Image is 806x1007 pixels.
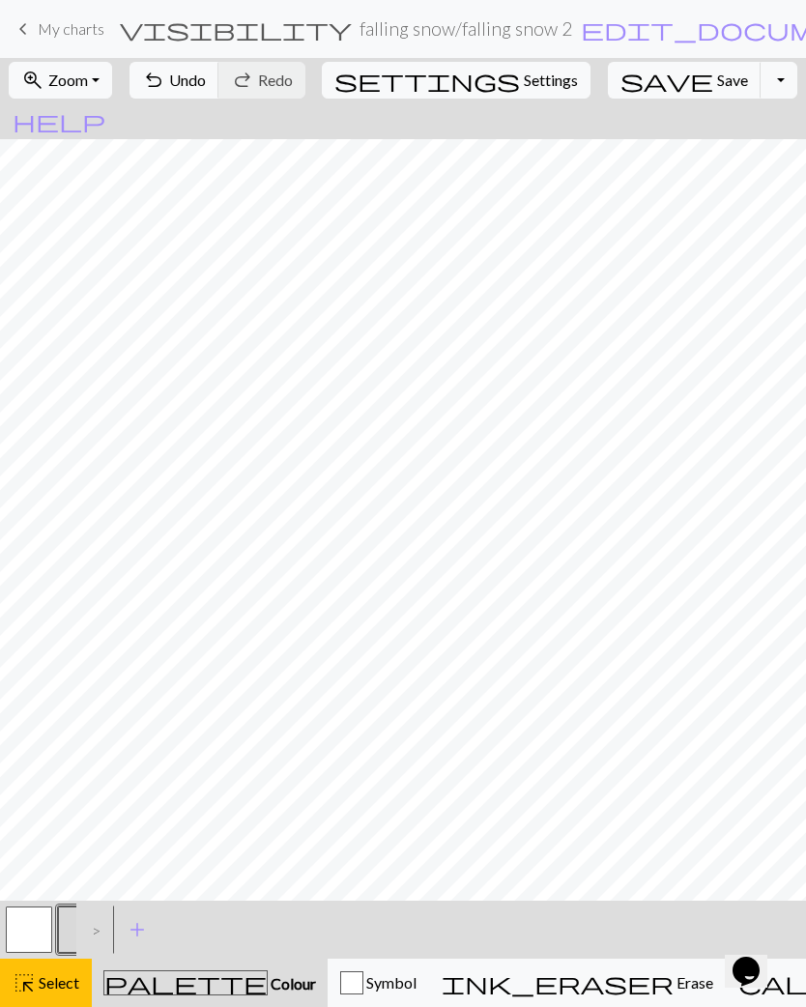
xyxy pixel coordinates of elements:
span: Erase [674,973,713,992]
button: SettingsSettings [322,62,590,99]
span: highlight_alt [13,969,36,996]
button: Colour [92,959,328,1007]
button: Zoom [9,62,112,99]
span: Undo [169,71,206,89]
span: save [620,67,713,94]
span: help [13,107,105,134]
button: Symbol [328,959,429,1007]
a: My charts [12,13,104,45]
span: settings [334,67,520,94]
span: keyboard_arrow_left [12,15,35,43]
span: Zoom [48,71,88,89]
span: undo [142,67,165,94]
span: Settings [524,69,578,92]
span: visibility [120,15,352,43]
span: Save [717,71,748,89]
span: Colour [268,974,316,993]
button: Save [608,62,762,99]
span: Select [36,973,79,992]
span: add [126,916,149,943]
span: Symbol [363,973,417,992]
iframe: chat widget [725,930,787,988]
h2: falling snow / falling snow 2 [360,17,572,40]
button: Undo [130,62,219,99]
span: My charts [38,19,104,38]
span: zoom_in [21,67,44,94]
span: palette [104,969,267,996]
i: Settings [334,69,520,92]
button: Erase [429,959,726,1007]
div: > [76,904,107,956]
span: ink_eraser [442,969,674,996]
